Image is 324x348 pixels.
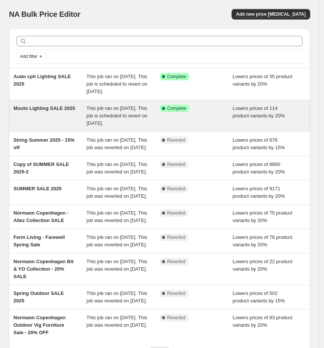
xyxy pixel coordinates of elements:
[16,52,46,61] button: Add filter
[167,259,186,265] span: Reverted
[13,210,68,223] span: Normann Copenhagen - Allez Collection SALE
[167,161,186,167] span: Reverted
[86,259,147,272] span: This job ran on [DATE]. This job was reverted on [DATE].
[233,105,285,118] span: Lowers prices of 114 product variants by 20%
[13,161,69,175] span: Copy of SUMMER SALE 2025-2
[233,137,285,150] span: Lowers prices of 676 product variants by 15%
[86,137,147,150] span: This job ran on [DATE]. This job was reverted on [DATE].
[233,210,293,223] span: Lowers prices of 75 product variants by 20%
[86,74,147,94] span: This job ran on [DATE]. This job is scheduled to revert on [DATE].
[13,259,73,279] span: Normann Copenhagen Bit & YO Collection - 20% SALE
[86,105,147,126] span: This job ran on [DATE]. This job is scheduled to revert on [DATE].
[13,290,64,304] span: Spring Outdoor SALE 2025
[13,315,65,335] span: Normann Copenhagen Outdoor Vig Furniture Sale - 20% OFF
[167,234,186,240] span: Reverted
[233,290,285,304] span: Lowers prices of 502 product variants by 15%
[20,53,37,59] span: Add filter
[86,186,147,199] span: This job ran on [DATE]. This job was reverted on [DATE].
[167,210,186,216] span: Reverted
[86,315,147,328] span: This job ran on [DATE]. This job was reverted on [DATE].
[86,210,147,223] span: This job ran on [DATE]. This job was reverted on [DATE].
[233,74,293,87] span: Lowers prices of 35 product variants by 20%
[167,290,186,296] span: Reverted
[13,105,75,111] span: Muuto Lighting SALE 2025
[167,315,186,321] span: Reverted
[232,9,310,19] button: Add new price [MEDICAL_DATA]
[167,186,186,192] span: Reverted
[167,137,186,143] span: Reverted
[86,161,147,175] span: This job ran on [DATE]. This job was reverted on [DATE].
[233,315,293,328] span: Lowers prices of 83 product variants by 20%
[236,11,306,17] span: Add new price [MEDICAL_DATA]
[167,74,186,80] span: Complete
[86,290,147,304] span: This job ran on [DATE]. This job was reverted on [DATE].
[13,137,74,150] span: String Summer 2025 - 15% off
[86,234,147,247] span: This job ran on [DATE]. This job was reverted on [DATE].
[233,259,293,272] span: Lowers prices of 22 product variants by 20%
[233,234,293,247] span: Lowers prices of 78 product variants by 20%
[9,10,80,18] span: NA Bulk Price Editor
[233,186,285,199] span: Lowers prices of 9171 product variants by 20%
[13,74,71,87] span: Audo cph Lighting SALE 2025
[13,234,65,247] span: Ferm Living - Farewell Spring Sale
[233,161,285,175] span: Lowers prices of 8890 product variants by 20%
[13,186,62,191] span: SUMMER SALE 2025
[167,105,186,111] span: Complete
